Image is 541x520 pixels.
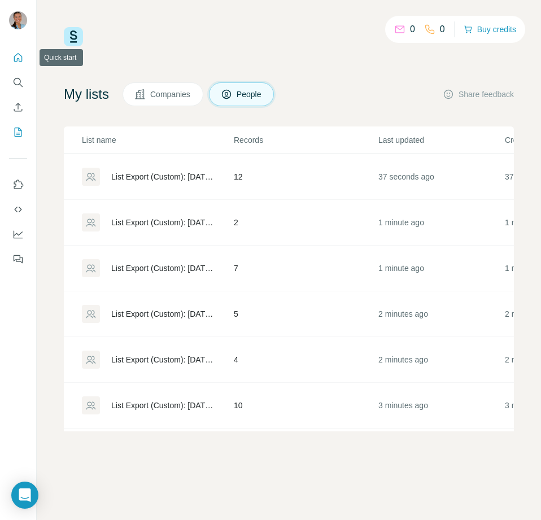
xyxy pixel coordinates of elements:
[233,200,378,246] td: 2
[237,89,263,100] span: People
[111,354,215,365] div: List Export (Custom): [DATE] 18:46
[378,429,504,474] td: 5 minutes ago
[111,400,215,411] div: List Export (Custom): [DATE] 18:45
[378,337,504,383] td: 2 minutes ago
[9,224,27,244] button: Dashboard
[378,383,504,429] td: 3 minutes ago
[64,85,109,103] h4: My lists
[378,291,504,337] td: 2 minutes ago
[111,308,215,320] div: List Export (Custom): [DATE] 18:46
[233,337,378,383] td: 4
[233,291,378,337] td: 5
[233,383,378,429] td: 10
[378,154,504,200] td: 37 seconds ago
[111,263,215,274] div: List Export (Custom): [DATE] 18:47
[64,27,83,46] img: Surfe Logo
[9,174,27,195] button: Use Surfe on LinkedIn
[150,89,191,100] span: Companies
[378,200,504,246] td: 1 minute ago
[233,154,378,200] td: 12
[111,171,215,182] div: List Export (Custom): [DATE] 18:47
[464,21,516,37] button: Buy credits
[9,72,27,93] button: Search
[440,23,445,36] p: 0
[378,246,504,291] td: 1 minute ago
[443,89,514,100] button: Share feedback
[410,23,415,36] p: 0
[233,429,378,474] td: 7
[9,249,27,269] button: Feedback
[9,47,27,68] button: Quick start
[11,482,38,509] div: Open Intercom Messenger
[234,134,377,146] p: Records
[9,122,27,142] button: My lists
[9,11,27,29] img: Avatar
[111,217,215,228] div: List Export (Custom): [DATE] 18:47
[82,134,233,146] p: List name
[9,199,27,220] button: Use Surfe API
[378,134,504,146] p: Last updated
[9,97,27,117] button: Enrich CSV
[233,246,378,291] td: 7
